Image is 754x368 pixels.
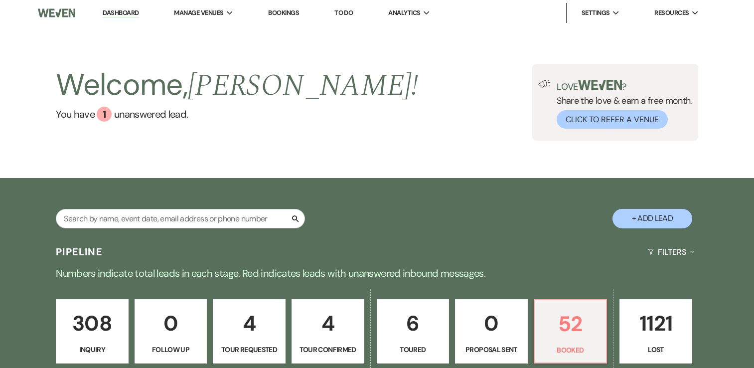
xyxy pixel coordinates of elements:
[56,245,103,259] h3: Pipeline
[557,80,692,91] p: Love ?
[541,345,601,356] p: Booked
[461,344,521,355] p: Proposal Sent
[551,80,692,129] div: Share the love & earn a free month.
[298,307,358,340] p: 4
[644,239,698,265] button: Filters
[56,209,305,228] input: Search by name, event date, email address or phone number
[334,8,353,17] a: To Do
[56,299,129,364] a: 308Inquiry
[626,344,686,355] p: Lost
[298,344,358,355] p: Tour Confirmed
[619,299,692,364] a: 1121Lost
[578,80,622,90] img: weven-logo-green.svg
[292,299,364,364] a: 4Tour Confirmed
[461,307,521,340] p: 0
[56,64,418,107] h2: Welcome,
[388,8,420,18] span: Analytics
[141,344,201,355] p: Follow Up
[97,107,112,122] div: 1
[582,8,610,18] span: Settings
[213,299,286,364] a: 4Tour Requested
[383,307,443,340] p: 6
[18,265,736,281] p: Numbers indicate total leads in each stage. Red indicates leads with unanswered inbound messages.
[541,307,601,341] p: 52
[219,344,279,355] p: Tour Requested
[557,110,668,129] button: Click to Refer a Venue
[654,8,689,18] span: Resources
[377,299,450,364] a: 6Toured
[626,307,686,340] p: 1121
[455,299,528,364] a: 0Proposal Sent
[62,344,122,355] p: Inquiry
[141,307,201,340] p: 0
[174,8,223,18] span: Manage Venues
[56,107,418,122] a: You have 1 unanswered lead.
[135,299,207,364] a: 0Follow Up
[612,209,692,228] button: + Add Lead
[268,8,299,17] a: Bookings
[103,8,139,18] a: Dashboard
[62,307,122,340] p: 308
[188,63,418,109] span: [PERSON_NAME] !
[38,2,75,23] img: Weven Logo
[219,307,279,340] p: 4
[383,344,443,355] p: Toured
[534,299,607,364] a: 52Booked
[538,80,551,88] img: loud-speaker-illustration.svg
